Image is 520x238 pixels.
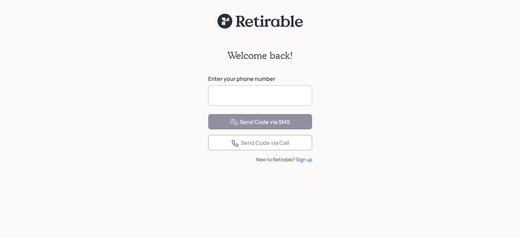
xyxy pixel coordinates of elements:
[227,50,293,61] h2: Welcome back!
[208,135,312,150] button: Send Code via Call
[208,114,312,129] button: Send Code via SMS
[296,156,312,163] div: Sign up
[230,118,290,126] div: Send Code via SMS
[208,156,312,163] div: New to Retirable?
[231,139,289,147] div: Send Code via Call
[208,75,312,83] label: Enter your phone number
